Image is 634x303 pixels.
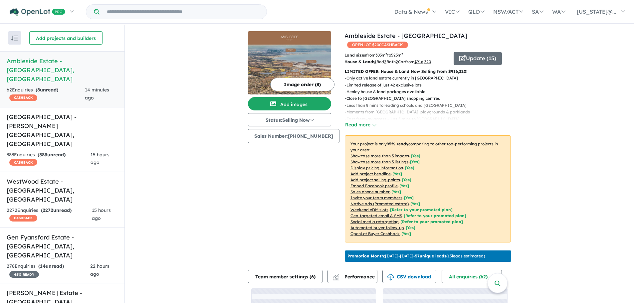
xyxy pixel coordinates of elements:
[248,97,331,110] button: Add images
[7,207,92,223] div: 2272 Enquir ies
[36,87,58,93] strong: ( unread)
[101,5,265,19] input: Try estate name, suburb, builder or developer
[392,171,402,176] span: [ Yes ]
[90,263,109,277] span: 22 hours ago
[350,231,400,236] u: OpenLot Buyer Cashback
[400,219,463,224] span: [Refer to your promoted plan]
[248,45,331,94] img: Ambleside Estate - Point Cook
[333,274,339,278] img: line-chart.svg
[43,207,53,213] span: 2272
[248,270,322,283] button: Team member settings (6)
[344,32,467,40] a: Ambleside Estate - [GEOGRAPHIC_DATA]
[442,270,502,283] button: All enquiries (62)
[344,59,374,64] b: House & Land:
[345,75,483,81] p: - Only active land estate currently in [GEOGRAPHIC_DATA]
[387,141,408,146] b: 95 % ready
[251,34,328,42] img: Ambleside Estate - Point Cook Logo
[311,274,314,280] span: 6
[384,59,386,64] u: 2
[401,52,403,56] sup: 2
[350,195,402,200] u: Invite your team members
[7,86,85,102] div: 62 Enquir ies
[414,59,431,64] u: $ 916,320
[350,213,402,218] u: Geo-targeted email & SMS
[9,271,39,278] span: 45 % READY
[399,183,409,188] span: [ Yes ]
[9,159,37,166] span: CASHBACK
[402,177,411,182] span: [ Yes ]
[404,213,466,218] span: [Refer to your promoted plan]
[405,165,414,170] span: [ Yes ]
[411,153,420,158] span: [ Yes ]
[350,225,404,230] u: Automated buyer follow-up
[41,207,72,213] strong: ( unread)
[344,52,449,59] p: from
[344,59,449,65] p: Bed Bath Car from
[9,215,37,222] span: CASHBACK
[38,263,64,269] strong: ( unread)
[333,276,339,280] img: bar-chart.svg
[347,253,385,258] b: Promotion Month:
[327,270,377,283] button: Performance
[350,207,388,212] u: Weekend eDM slots
[350,153,409,158] u: Showcase more than 3 images
[350,165,403,170] u: Display pricing information
[410,159,420,164] span: [ Yes ]
[350,183,398,188] u: Embed Facebook profile
[345,95,483,102] p: - Close to [GEOGRAPHIC_DATA] shopping centres
[385,52,387,56] sup: 2
[248,31,331,94] a: Ambleside Estate - Point Cook LogoAmbleside Estate - Point Cook
[375,53,387,58] u: 303 m
[350,219,399,224] u: Social media retargeting
[248,113,331,126] button: Status:Selling Now
[387,53,403,58] span: to
[39,152,47,158] span: 383
[350,171,391,176] u: Add project headline
[85,87,109,101] span: 14 minutes ago
[347,42,408,48] span: OPENLOT $ 200 CASHBACK
[270,78,334,91] button: Image order (8)
[345,121,376,129] button: Read more
[40,263,46,269] span: 14
[347,253,485,259] p: [DATE] - [DATE] - ( 15 leads estimated)
[7,233,118,260] h5: Gen Fyansford Estate - [GEOGRAPHIC_DATA] , [GEOGRAPHIC_DATA]
[387,274,394,281] img: download icon
[37,87,40,93] span: 8
[345,135,511,242] p: Your project is only comparing to other top-performing projects in your area: - - - - - - - - - -...
[7,262,90,278] div: 278 Enquir ies
[410,201,420,206] span: [Yes]
[334,274,375,280] span: Performance
[396,59,398,64] u: 2
[345,68,511,75] p: LIMITED OFFER: House & Land Now Selling from $916,320!
[404,195,414,200] span: [ Yes ]
[91,152,109,166] span: 15 hours ago
[390,207,453,212] span: [Refer to your promoted plan]
[350,159,408,164] u: Showcase more than 3 listings
[345,109,483,115] p: - Moments from [GEOGRAPHIC_DATA], playgrounds & parklands
[38,152,66,158] strong: ( unread)
[11,36,18,41] img: sort.svg
[7,57,118,83] h5: Ambleside Estate - [GEOGRAPHIC_DATA] , [GEOGRAPHIC_DATA]
[9,94,37,101] span: CASHBACK
[454,52,502,65] button: Update (15)
[374,59,376,64] u: 4
[401,231,411,236] span: [Yes]
[350,201,409,206] u: Native ads (Promoted estate)
[345,82,483,88] p: - Limited release of just 42 exclusive lots
[344,53,366,58] b: Land sizes
[415,253,446,258] b: 57 unique leads
[7,177,118,204] h5: WestWood Estate - [GEOGRAPHIC_DATA] , [GEOGRAPHIC_DATA]
[350,189,390,194] u: Sales phone number
[92,207,111,221] span: 15 hours ago
[391,53,403,58] u: 523 m
[406,225,415,230] span: [Yes]
[29,31,103,45] button: Add projects and builders
[345,88,483,95] p: - Henley house & land packages available
[382,270,436,283] button: CSV download
[7,112,118,148] h5: [GEOGRAPHIC_DATA] - [PERSON_NAME][GEOGRAPHIC_DATA] , [GEOGRAPHIC_DATA]
[248,129,339,143] button: Sales Number:[PHONE_NUMBER]
[577,8,616,15] span: [US_STATE]@...
[7,151,91,167] div: 383 Enquir ies
[10,8,65,16] img: Openlot PRO Logo White
[345,102,483,109] p: - Less than 8 mins to leading schools and [GEOGRAPHIC_DATA]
